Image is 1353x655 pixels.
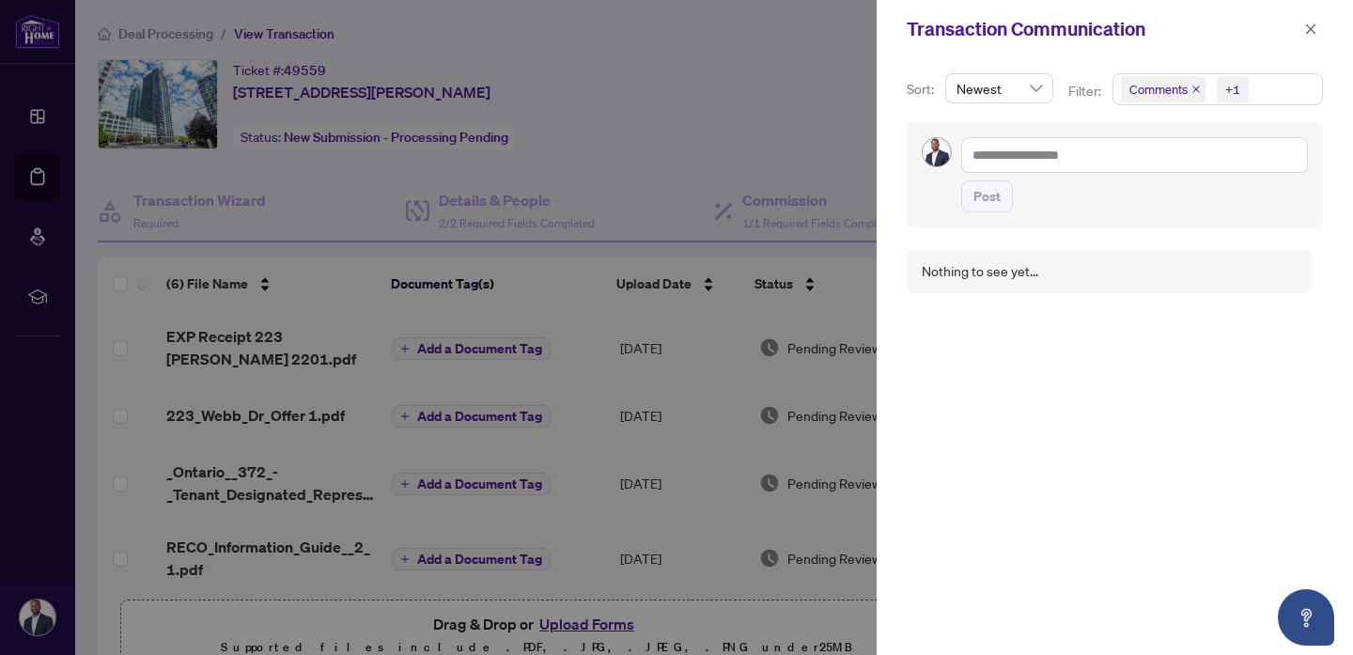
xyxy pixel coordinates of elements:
div: +1 [1225,80,1240,99]
span: Comments [1121,76,1205,102]
span: close [1191,85,1201,94]
p: Sort: [907,79,938,100]
button: Post [961,180,1013,212]
span: Comments [1129,80,1188,99]
span: close [1304,23,1317,36]
img: Profile Icon [923,138,951,166]
span: Newest [956,74,1042,102]
button: Open asap [1278,589,1334,646]
p: Filter: [1068,81,1104,101]
div: Transaction Communication [907,15,1299,43]
div: Nothing to see yet... [922,261,1038,282]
